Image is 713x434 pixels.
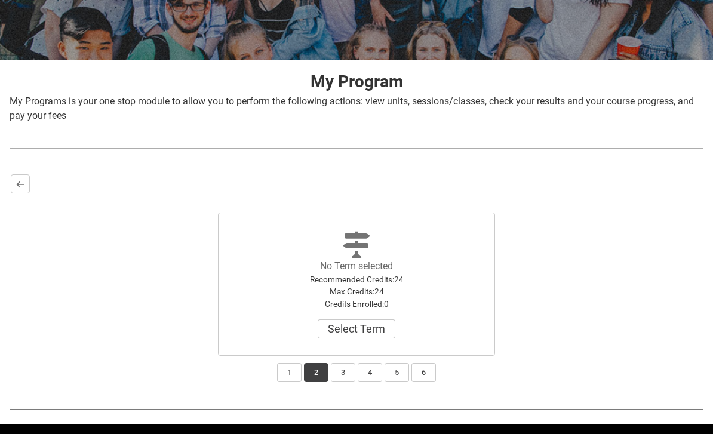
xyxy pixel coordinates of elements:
[385,363,409,382] button: 5
[411,363,436,382] button: 6
[277,363,302,382] button: 1
[10,96,694,121] span: My Programs is your one stop module to allow you to perform the following actions: view units, se...
[10,143,703,155] img: REDU_GREY_LINE
[311,72,403,91] strong: My Program
[11,174,30,193] button: Back
[290,273,423,285] div: Recommended Credits : 24
[331,363,355,382] button: 3
[10,403,703,415] img: REDU_GREY_LINE
[358,363,382,382] button: 4
[318,319,395,338] button: No Term selectedRecommended Credits:24Max Credits:24Credits Enrolled:0
[320,260,393,272] label: No Term selected
[304,363,328,382] button: 2
[290,285,423,297] div: Max Credits : 24
[290,298,423,310] div: Credits Enrolled : 0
